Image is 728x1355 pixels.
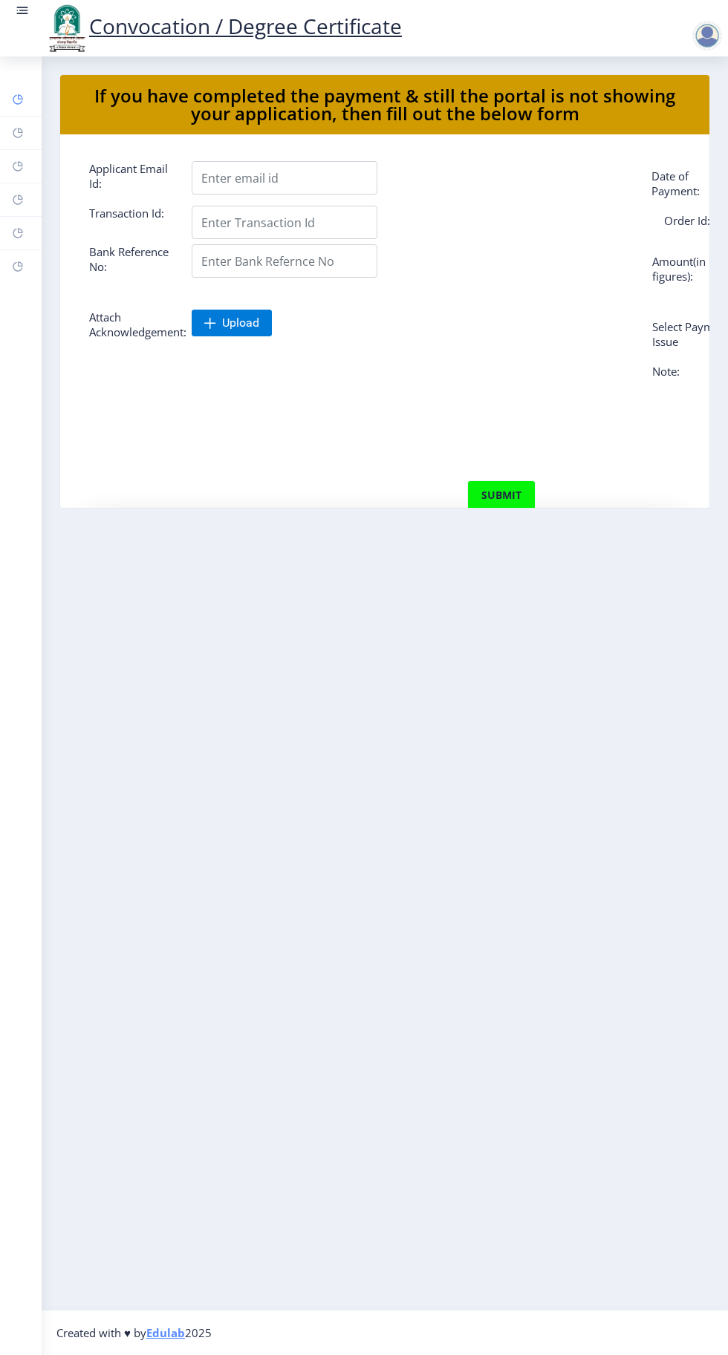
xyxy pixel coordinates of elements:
[56,1325,212,1340] span: Created with ♥ by 2025
[45,12,402,40] a: Convocation / Degree Certificate
[78,161,181,191] label: Applicant Email Id:
[192,161,377,195] input: Enter email id
[78,206,181,233] label: Transaction Id:
[467,480,536,510] button: submit
[60,75,709,134] nb-card-header: If you have completed the payment & still the portal is not showing your application, then fill o...
[78,244,181,274] label: Bank Reference No:
[146,1325,185,1340] a: Edulab
[192,206,377,239] input: Enter Transaction Id
[192,244,377,278] input: Enter Bank Refernce No
[222,316,259,330] span: Upload
[78,310,181,339] label: Attach Acknowledgement:
[45,3,89,53] img: logo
